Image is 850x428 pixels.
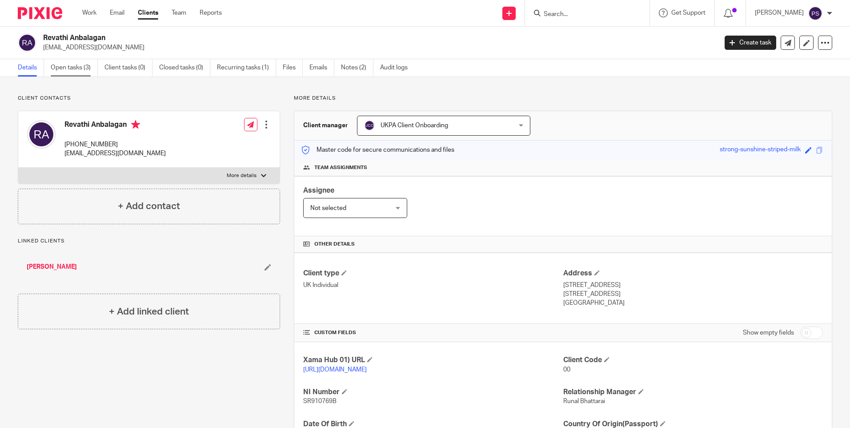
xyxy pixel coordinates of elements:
[283,59,303,77] a: Files
[563,388,823,397] h4: Relationship Manager
[82,8,96,17] a: Work
[381,122,448,129] span: UKPA Client Onboarding
[43,33,577,43] h2: Revathi Anbalagan
[563,367,570,373] span: 00
[18,33,36,52] img: svg%3E
[303,281,563,290] p: UK Individual
[159,59,210,77] a: Closed tasks (0)
[51,59,98,77] a: Open tasks (3)
[314,164,367,171] span: Team assignments
[725,36,776,50] a: Create task
[563,281,823,290] p: [STREET_ADDRESS]
[314,241,355,248] span: Other details
[671,10,706,16] span: Get Support
[18,238,280,245] p: Linked clients
[303,398,337,404] span: SR910769B
[294,95,832,102] p: More details
[27,262,77,271] a: [PERSON_NAME]
[303,329,563,336] h4: CUSTOM FIELDS
[64,149,166,158] p: [EMAIL_ADDRESS][DOMAIN_NAME]
[563,290,823,299] p: [STREET_ADDRESS]
[18,95,280,102] p: Client contacts
[563,299,823,307] p: [GEOGRAPHIC_DATA]
[303,121,348,130] h3: Client manager
[27,120,56,149] img: svg%3E
[303,388,563,397] h4: NI Number
[303,367,367,373] a: [URL][DOMAIN_NAME]
[200,8,222,17] a: Reports
[380,59,414,77] a: Audit logs
[563,398,605,404] span: Runal Bhattarai
[64,140,166,149] p: [PHONE_NUMBER]
[303,269,563,278] h4: Client type
[364,120,375,131] img: svg%3E
[341,59,373,77] a: Notes (2)
[172,8,186,17] a: Team
[217,59,276,77] a: Recurring tasks (1)
[303,187,334,194] span: Assignee
[18,59,44,77] a: Details
[64,120,166,131] h4: Revathi Anbalagan
[118,199,180,213] h4: + Add contact
[720,145,801,155] div: strong-sunshine-striped-milk
[43,43,711,52] p: [EMAIL_ADDRESS][DOMAIN_NAME]
[301,145,454,154] p: Master code for secure communications and files
[138,8,158,17] a: Clients
[543,11,623,19] input: Search
[303,355,563,365] h4: Xama Hub 01) URL
[755,8,804,17] p: [PERSON_NAME]
[131,120,140,129] i: Primary
[563,269,823,278] h4: Address
[109,305,189,319] h4: + Add linked client
[743,328,794,337] label: Show empty fields
[104,59,152,77] a: Client tasks (0)
[227,172,257,179] p: More details
[310,205,346,211] span: Not selected
[309,59,334,77] a: Emails
[18,7,62,19] img: Pixie
[808,6,822,20] img: svg%3E
[110,8,124,17] a: Email
[563,355,823,365] h4: Client Code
